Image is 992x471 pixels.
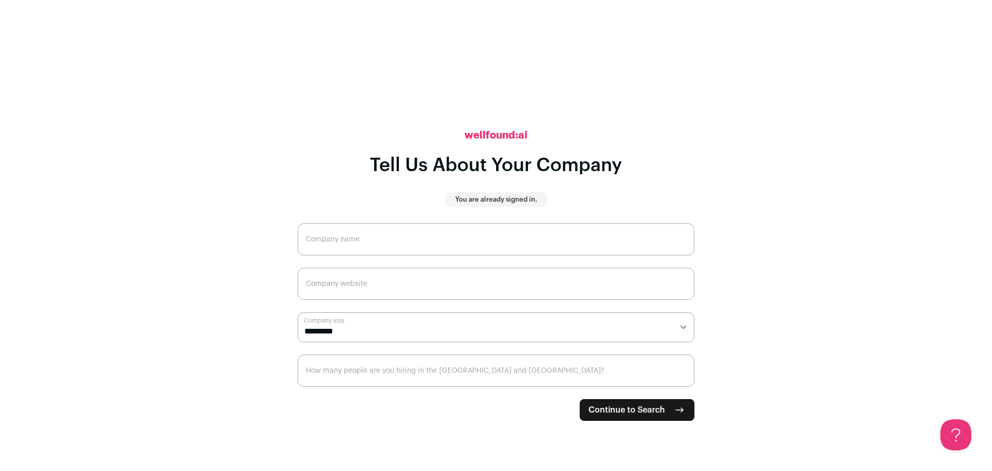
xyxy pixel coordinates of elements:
[370,155,622,176] h1: Tell Us About Your Company
[298,223,694,255] input: Company name
[298,355,694,387] input: How many people are you hiring in the US and Canada?
[588,404,665,416] span: Continue to Search
[940,419,971,450] iframe: Toggle Customer Support
[455,195,537,204] p: You are already signed in.
[464,128,528,143] h2: wellfound:ai
[298,268,694,300] input: Company website
[580,399,694,421] button: Continue to Search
